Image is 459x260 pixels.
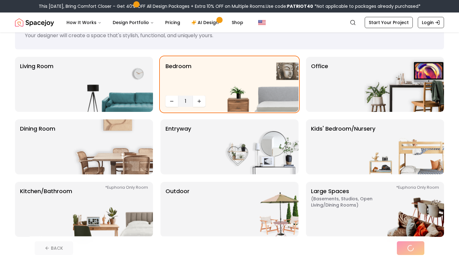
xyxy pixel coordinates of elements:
[311,124,375,169] p: Kids' Bedroom/Nursery
[15,12,444,32] nav: Global
[364,57,444,112] img: Office
[258,19,266,26] img: United States
[108,16,159,29] button: Design Portfolio
[165,187,190,232] p: Outdoor
[160,16,185,29] a: Pricing
[311,62,328,107] p: Office
[165,124,191,169] p: entryway
[227,16,248,29] a: Shop
[25,32,434,39] p: Your designer will create a space that's stylish, functional, and uniquely yours.
[219,57,299,112] img: Bedroom
[165,62,191,93] p: Bedroom
[20,62,53,107] p: Living Room
[364,182,444,237] img: Large Spaces *Euphoria Only
[73,182,153,237] img: Kitchen/Bathroom *Euphoria Only
[364,119,444,174] img: Kids' Bedroom/Nursery
[15,16,54,29] a: Spacejoy
[180,97,190,105] span: 1
[39,3,421,9] div: This [DATE], Bring Comfort Closer – Get 40% OFF All Design Packages + Extra 10% OFF on Multiple R...
[15,16,54,29] img: Spacejoy Logo
[219,119,299,174] img: entryway
[311,196,389,208] span: ( Basements, Studios, Open living/dining rooms )
[20,124,55,169] p: Dining Room
[311,187,389,232] p: Large Spaces
[62,16,106,29] button: How It Works
[186,16,225,29] a: AI Design
[365,17,413,28] a: Start Your Project
[313,3,421,9] span: *Not applicable to packages already purchased*
[219,182,299,237] img: Outdoor
[418,17,444,28] a: Login
[73,119,153,174] img: Dining Room
[266,3,313,9] span: Use code:
[62,16,248,29] nav: Main
[287,3,313,9] b: PATRIOT40
[20,187,72,232] p: Kitchen/Bathroom
[193,96,205,107] button: Increase quantity
[165,96,178,107] button: Decrease quantity
[73,57,153,112] img: Living Room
